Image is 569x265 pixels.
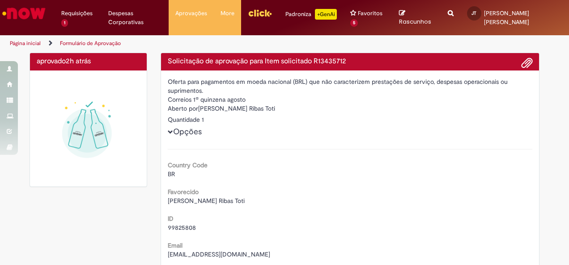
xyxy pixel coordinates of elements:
b: Favorecido [168,188,199,196]
span: 5 [350,19,358,27]
div: Oferta para pagamentos em moeda nacional (BRL) que não caracterizem prestações de serviço, despes... [168,77,533,95]
span: 2h atrás [66,57,91,66]
span: JT [471,10,476,16]
span: Requisições [61,9,93,18]
span: BR [168,170,175,178]
span: Despesas Corporativas [108,9,162,27]
span: 99825808 [168,224,196,232]
a: Rascunhos [399,9,434,26]
span: Aprovações [175,9,207,18]
h4: Solicitação de aprovação para Item solicitado R13435712 [168,58,533,66]
ul: Trilhas de página [7,35,373,52]
h4: aprovado [37,58,140,66]
time: 28/08/2025 11:41:39 [66,57,91,66]
p: +GenAi [315,9,337,20]
span: 1 [61,19,68,27]
img: click_logo_yellow_360x200.png [248,6,272,20]
span: Favoritos [358,9,382,18]
span: [PERSON_NAME] Ribas Toti [168,197,245,205]
span: More [221,9,234,18]
div: Quantidade 1 [168,115,533,124]
span: [PERSON_NAME] [PERSON_NAME] [484,9,529,26]
a: Formulário de Aprovação [60,40,121,47]
b: Email [168,241,183,249]
span: Rascunhos [399,17,431,26]
a: Página inicial [10,40,41,47]
span: [EMAIL_ADDRESS][DOMAIN_NAME] [168,250,270,258]
div: Padroniza [285,9,337,20]
div: Correios 1ª quinzena agosto [168,95,533,104]
b: ID [168,215,174,223]
div: [PERSON_NAME] Ribas Toti [168,104,533,115]
b: Country Code [168,161,208,169]
img: ServiceNow [1,4,47,22]
img: sucesso_1.gif [37,77,140,180]
label: Aberto por [168,104,198,113]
